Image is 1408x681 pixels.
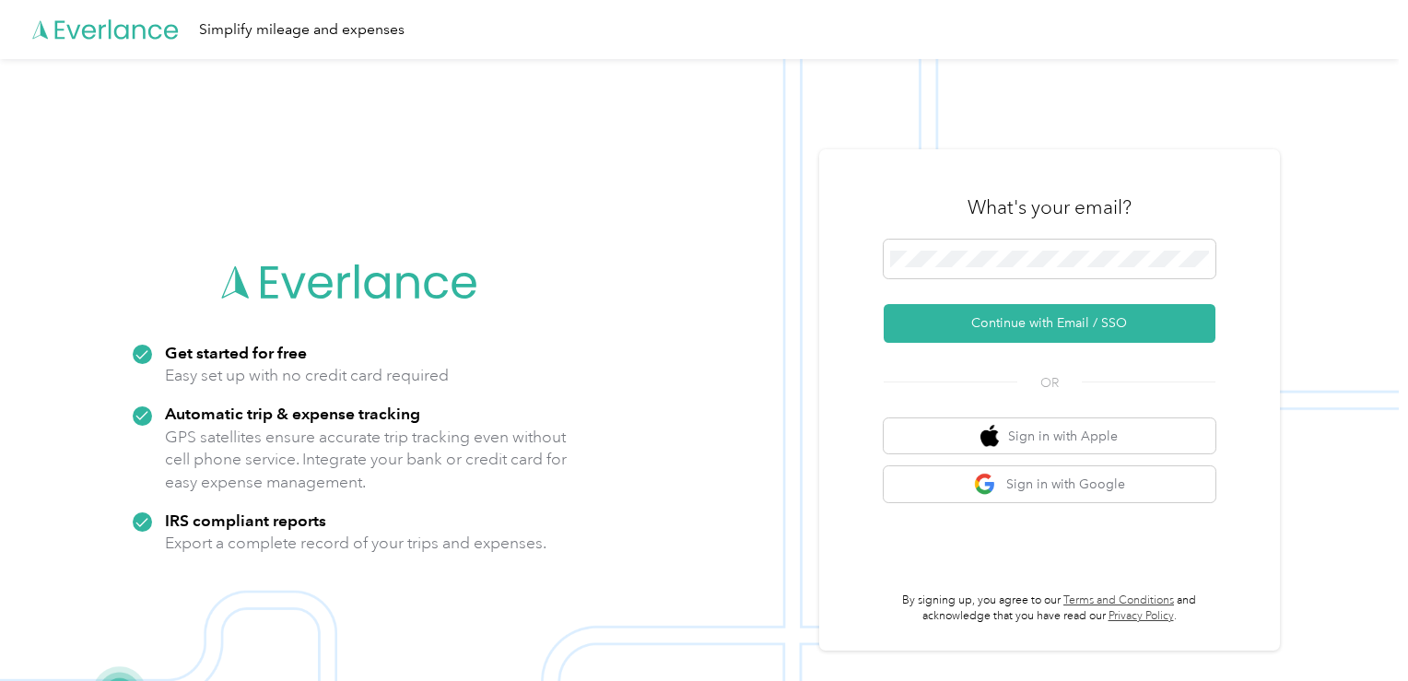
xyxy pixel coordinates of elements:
p: GPS satellites ensure accurate trip tracking even without cell phone service. Integrate your bank... [165,426,568,494]
p: Easy set up with no credit card required [165,364,449,387]
button: Continue with Email / SSO [884,304,1215,343]
a: Terms and Conditions [1063,593,1174,607]
strong: IRS compliant reports [165,511,326,530]
span: OR [1017,373,1082,393]
a: Privacy Policy [1109,609,1174,623]
img: apple logo [980,425,999,448]
button: apple logoSign in with Apple [884,418,1215,454]
p: Export a complete record of your trips and expenses. [165,532,546,555]
img: google logo [974,473,997,496]
strong: Automatic trip & expense tracking [165,404,420,423]
p: By signing up, you agree to our and acknowledge that you have read our . [884,593,1215,625]
strong: Get started for free [165,343,307,362]
h3: What's your email? [968,194,1132,220]
button: google logoSign in with Google [884,466,1215,502]
div: Simplify mileage and expenses [199,18,405,41]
